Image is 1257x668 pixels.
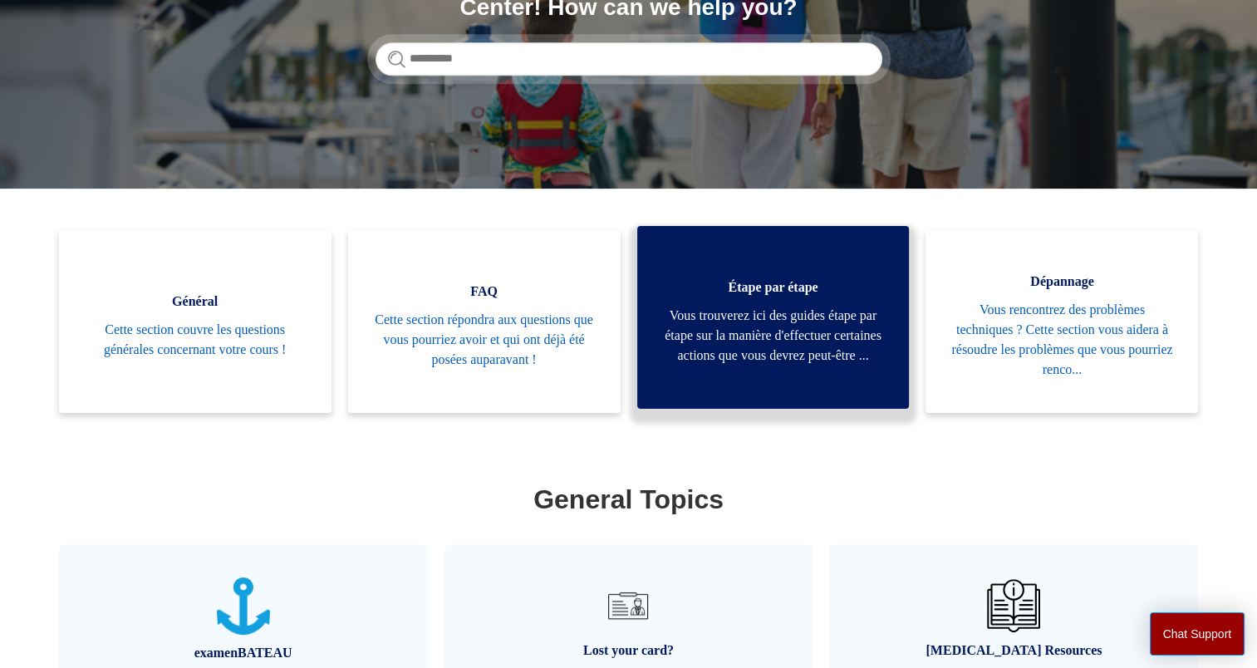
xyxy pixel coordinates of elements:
[987,579,1040,632] img: 01JHREV2E6NG3DHE8VTG8QH796
[84,292,307,312] span: Général
[59,230,331,413] a: Général Cette section couvre les questions générales concernant votre cours !
[63,479,1195,519] h1: General Topics
[348,230,621,413] a: FAQ Cette section répondra aux questions que vous pourriez avoir et qui ont déjà été posées aupar...
[662,306,885,366] span: Vous trouverez ici des guides étape par étape sur la manière d'effectuer certaines actions que vo...
[662,278,885,297] span: Étape par étape
[601,579,655,632] img: 01JRG6G4NA4NJ1BVG8MJM761YH
[84,320,307,360] span: Cette section couvre les questions générales concernant votre cours !
[926,230,1198,413] a: Dépannage Vous rencontrez des problèmes techniques ? Cette section vous aidera à résoudre les pro...
[1150,612,1245,656] button: Chat Support
[84,643,403,663] span: examenBATEAU
[217,577,270,635] img: 01JTNN85WSQ5FQ6HNXPDSZ7SRA
[373,282,596,302] span: FAQ
[373,310,596,370] span: Cette section répondra aux questions que vous pourriez avoir et qui ont déjà été posées auparavant !
[854,641,1173,661] span: [MEDICAL_DATA] Resources
[469,641,788,661] span: Lost your card?
[950,272,1173,292] span: Dépannage
[637,226,910,409] a: Étape par étape Vous trouverez ici des guides étape par étape sur la manière d'effectuer certaine...
[950,300,1173,380] span: Vous rencontrez des problèmes techniques ? Cette section vous aidera à résoudre les problèmes que...
[376,42,882,76] input: Rechercher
